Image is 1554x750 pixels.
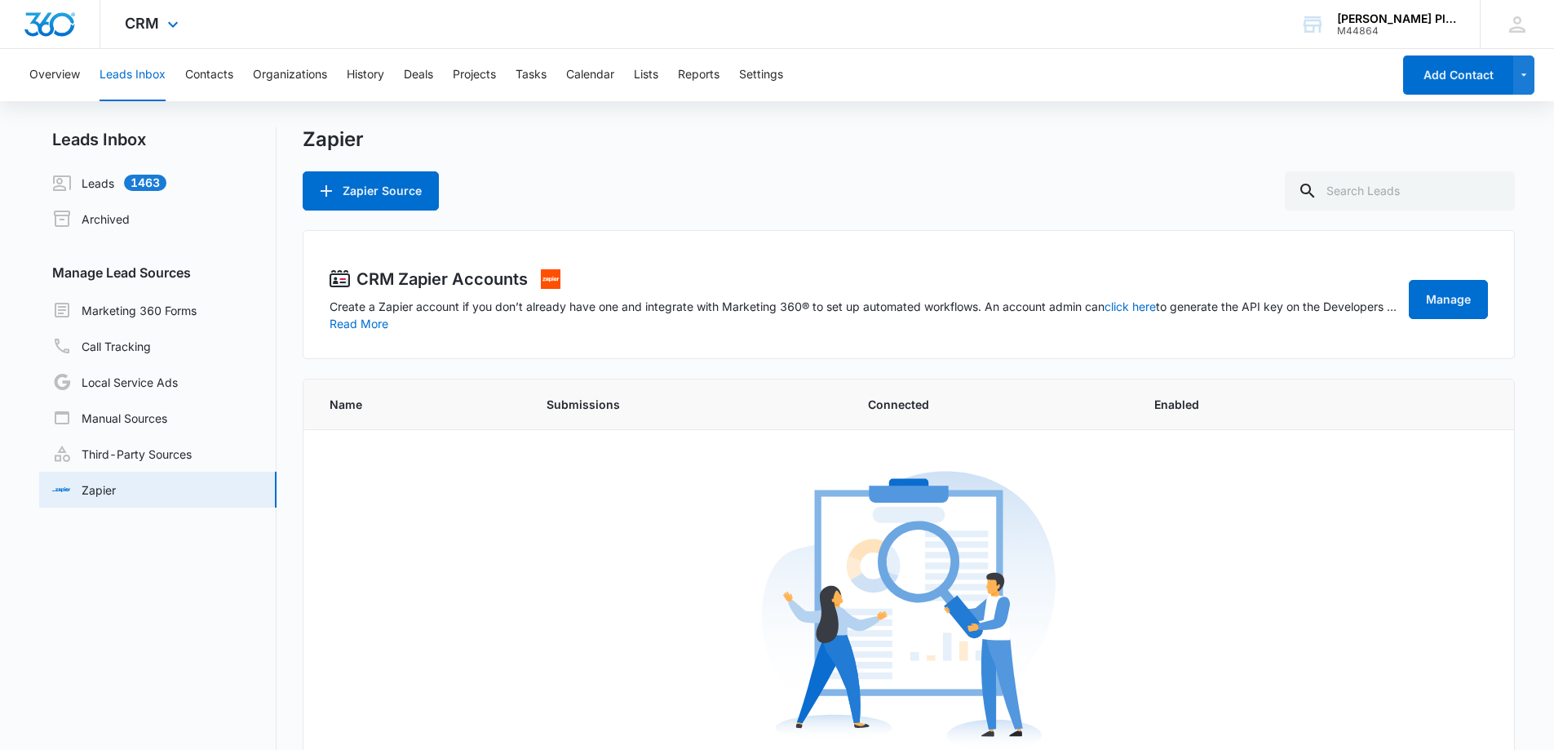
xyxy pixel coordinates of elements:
a: Zapier [52,482,116,499]
button: Reports [678,49,719,101]
a: Archived [52,209,130,229]
a: Call Tracking [52,336,151,356]
button: Calendar [566,49,614,101]
h2: Leads Inbox [39,127,277,152]
h3: Manage Lead Sources [39,263,277,282]
img: settings.integrations.zapier.alt [541,269,560,289]
button: Add Contact [1403,55,1513,95]
span: Enabled [1154,396,1355,413]
div: account id [1337,25,1456,37]
p: Create a Zapier account if you don’t already have one and integrate with Marketing 360® to set up... [330,298,1400,315]
a: Marketing 360 Forms [52,300,197,320]
a: Third-Party Sources [52,444,192,464]
a: Leads1463 [52,173,166,193]
a: Local Service Ads [52,372,178,392]
button: Tasks [516,49,547,101]
span: Name [330,396,507,413]
span: CRM [125,15,159,32]
button: Read More [330,318,388,330]
a: Manual Sources [52,408,167,428]
span: Submissions [547,396,829,413]
button: Projects [453,49,496,101]
button: Contacts [185,49,233,101]
div: account name [1337,12,1456,25]
h1: Zapier [303,127,364,152]
button: Zapier Source [303,171,439,211]
button: History [347,49,384,101]
input: Search Leads [1285,171,1515,211]
button: Organizations [253,49,327,101]
button: Deals [404,49,433,101]
a: click here [1105,300,1156,313]
button: Overview [29,49,80,101]
span: Connected [868,396,1115,413]
button: Settings [739,49,783,101]
button: Lists [634,49,658,101]
h2: CRM Zapier Accounts [356,267,528,291]
a: Manage [1409,280,1488,319]
button: Leads Inbox [100,49,166,101]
